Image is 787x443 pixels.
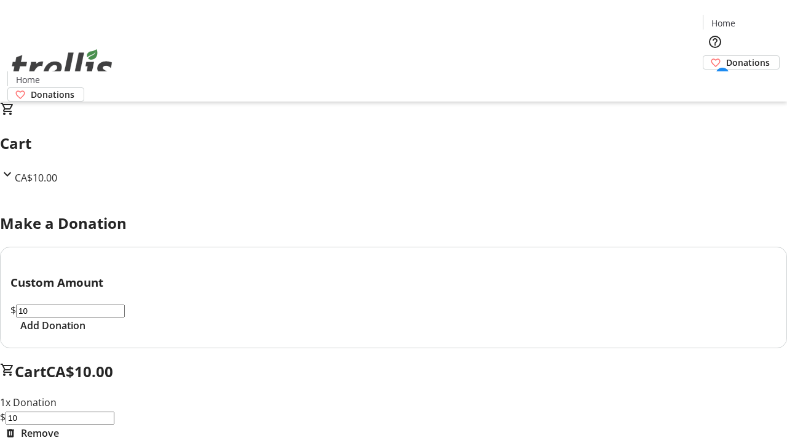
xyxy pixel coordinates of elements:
button: Help [703,30,727,54]
input: Donation Amount [16,305,125,317]
a: Home [8,73,47,86]
span: CA$10.00 [15,171,57,185]
a: Donations [7,87,84,102]
a: Home [703,17,743,30]
span: $ [10,303,16,317]
input: Donation Amount [6,412,114,425]
img: Orient E2E Organization yQs7hprBS5's Logo [7,36,117,97]
span: Donations [726,56,770,69]
span: Add Donation [20,318,85,333]
h3: Custom Amount [10,274,777,291]
a: Donations [703,55,780,70]
span: CA$10.00 [46,361,113,381]
button: Add Donation [10,318,95,333]
span: Remove [21,426,59,441]
button: Cart [703,70,727,94]
span: Home [16,73,40,86]
span: Donations [31,88,74,101]
span: Home [711,17,735,30]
